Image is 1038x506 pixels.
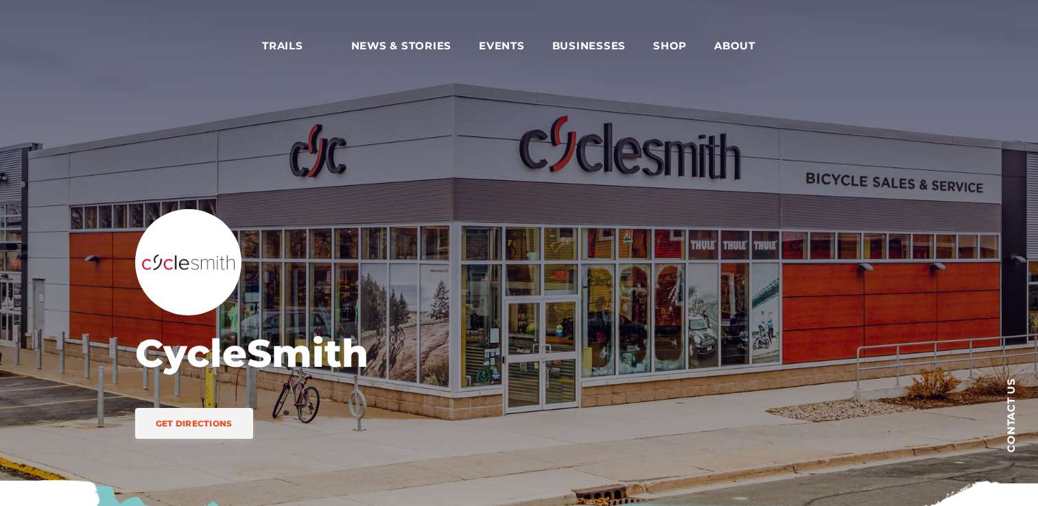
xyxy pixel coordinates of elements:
span: Events [479,39,525,53]
span: Get Directions [156,418,233,429]
a: Contact us [983,357,1038,473]
img: CycleSmith [142,254,235,271]
span: Shop [653,39,687,53]
span: About [714,39,776,53]
a: Get Directions [135,408,253,439]
span: Contact us [1006,378,1016,453]
span: Businesses [552,39,626,53]
span: Trails [262,39,324,53]
h1: CycleSmith [135,329,643,377]
span: News & Stories [351,39,452,53]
